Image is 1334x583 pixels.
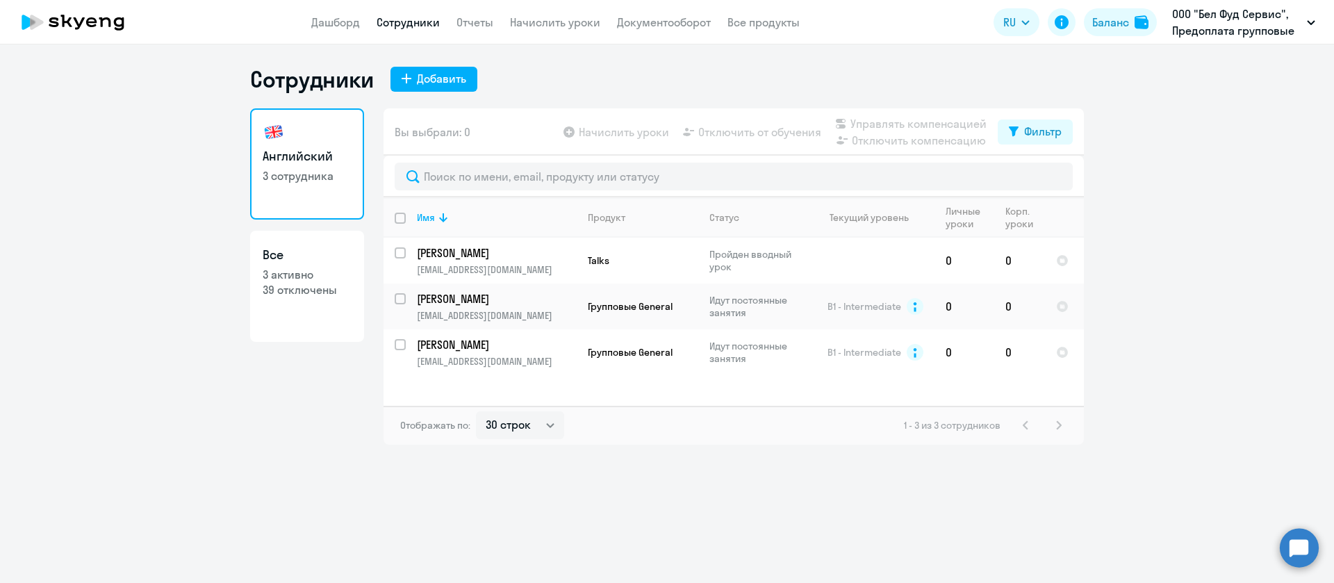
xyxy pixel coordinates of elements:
p: [EMAIL_ADDRESS][DOMAIN_NAME] [417,263,576,276]
a: Сотрудники [377,15,440,29]
span: B1 - Intermediate [827,346,901,359]
button: ООО "Бел Фуд Сервис", Предоплата групповые уроки [1165,6,1322,39]
p: [PERSON_NAME] [417,337,574,352]
p: Идут постоянные занятия [709,340,805,365]
a: [PERSON_NAME] [417,291,576,306]
div: Текущий уровень [830,211,909,224]
div: Личные уроки [946,205,985,230]
div: Статус [709,211,805,224]
a: Отчеты [456,15,493,29]
a: Дашборд [311,15,360,29]
td: 0 [994,238,1045,284]
p: [PERSON_NAME] [417,291,574,306]
div: Корп. уроки [1005,205,1044,230]
a: Все продукты [727,15,800,29]
button: RU [994,8,1039,36]
p: ООО "Бел Фуд Сервис", Предоплата групповые уроки [1172,6,1301,39]
input: Поиск по имени, email, продукту или статусу [395,163,1073,190]
div: Продукт [588,211,625,224]
div: Имя [417,211,576,224]
td: 0 [934,238,994,284]
span: Talks [588,254,609,267]
div: Добавить [417,70,466,87]
p: Идут постоянные занятия [709,294,805,319]
button: Добавить [390,67,477,92]
span: Групповые General [588,346,673,359]
p: [EMAIL_ADDRESS][DOMAIN_NAME] [417,309,576,322]
h3: Английский [263,147,352,165]
a: Английский3 сотрудника [250,108,364,220]
div: Баланс [1092,14,1129,31]
p: 39 отключены [263,282,352,297]
div: Личные уроки [946,205,994,230]
p: 3 сотрудника [263,168,352,183]
div: Продукт [588,211,698,224]
span: B1 - Intermediate [827,300,901,313]
p: Пройден вводный урок [709,248,805,273]
p: [PERSON_NAME] [417,245,574,261]
span: 1 - 3 из 3 сотрудников [904,419,1000,432]
span: Групповые General [588,300,673,313]
img: english [263,121,285,143]
img: balance [1135,15,1148,29]
p: 3 активно [263,267,352,282]
td: 0 [994,284,1045,329]
td: 0 [994,329,1045,375]
a: [PERSON_NAME] [417,337,576,352]
div: Корп. уроки [1005,205,1035,230]
p: [EMAIL_ADDRESS][DOMAIN_NAME] [417,355,576,368]
td: 0 [934,329,994,375]
a: Все3 активно39 отключены [250,231,364,342]
span: Вы выбрали: 0 [395,124,470,140]
a: [PERSON_NAME] [417,245,576,261]
td: 0 [934,284,994,329]
div: Текущий уровень [816,211,934,224]
a: Начислить уроки [510,15,600,29]
a: Документооборот [617,15,711,29]
span: Отображать по: [400,419,470,432]
div: Статус [709,211,739,224]
h3: Все [263,246,352,264]
button: Фильтр [998,120,1073,145]
h1: Сотрудники [250,65,374,93]
button: Балансbalance [1084,8,1157,36]
span: RU [1003,14,1016,31]
div: Имя [417,211,435,224]
div: Фильтр [1024,123,1062,140]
